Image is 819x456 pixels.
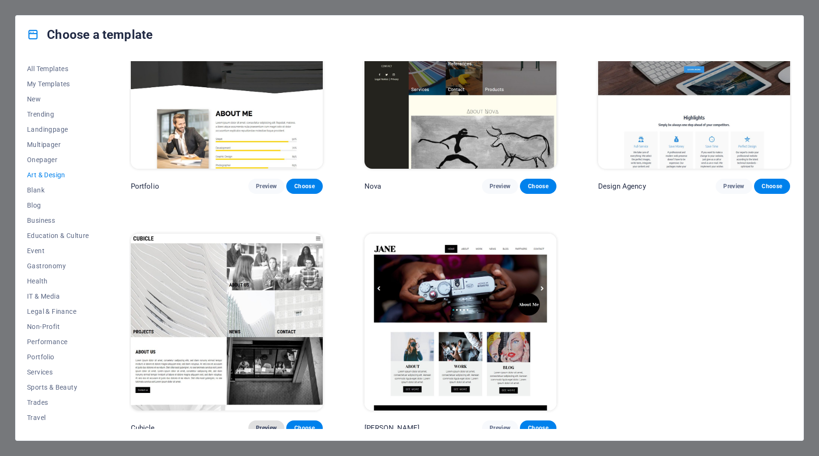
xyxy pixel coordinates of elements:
span: Onepager [27,156,89,164]
span: My Templates [27,80,89,88]
button: Trending [27,107,89,122]
button: Performance [27,334,89,349]
button: Portfolio [27,349,89,365]
button: My Templates [27,76,89,91]
button: Services [27,365,89,380]
button: Multipager [27,137,89,152]
button: All Templates [27,61,89,76]
span: Trades [27,399,89,406]
button: Choose [520,420,556,436]
p: Cubicle [131,423,155,433]
button: Preview [248,179,284,194]
button: Gastronomy [27,258,89,274]
button: Education & Culture [27,228,89,243]
button: Art & Design [27,167,89,182]
p: [PERSON_NAME] [364,423,420,433]
span: Education & Culture [27,232,89,239]
button: Preview [482,179,518,194]
button: Travel [27,410,89,425]
span: New [27,95,89,103]
span: Health [27,277,89,285]
span: Blank [27,186,89,194]
button: Preview [248,420,284,436]
button: Choose [754,179,790,194]
p: Nova [364,182,382,191]
span: Sports & Beauty [27,383,89,391]
span: Performance [27,338,89,346]
span: Choose [294,424,315,432]
button: Choose [520,179,556,194]
span: Landingpage [27,126,89,133]
button: New [27,91,89,107]
button: Event [27,243,89,258]
span: Preview [490,182,510,190]
button: IT & Media [27,289,89,304]
span: Legal & Finance [27,308,89,315]
span: Services [27,368,89,376]
span: Choose [528,424,548,432]
span: Non-Profit [27,323,89,330]
p: Portfolio [131,182,159,191]
span: Preview [723,182,744,190]
button: Blank [27,182,89,198]
span: Event [27,247,89,255]
span: Multipager [27,141,89,148]
span: Choose [294,182,315,190]
span: Preview [256,182,277,190]
span: Choose [762,182,783,190]
span: Art & Design [27,171,89,179]
span: Gastronomy [27,262,89,270]
button: Sports & Beauty [27,380,89,395]
span: Blog [27,201,89,209]
button: Preview [482,420,518,436]
button: Blog [27,198,89,213]
button: Choose [286,420,322,436]
button: Onepager [27,152,89,167]
button: Trades [27,395,89,410]
button: Landingpage [27,122,89,137]
img: Jane [364,234,556,410]
span: IT & Media [27,292,89,300]
span: Preview [490,424,510,432]
span: All Templates [27,65,89,73]
h4: Choose a template [27,27,153,42]
button: Non-Profit [27,319,89,334]
button: Legal & Finance [27,304,89,319]
span: Portfolio [27,353,89,361]
span: Business [27,217,89,224]
span: Trending [27,110,89,118]
img: Cubicle [131,234,323,410]
button: Health [27,274,89,289]
p: Design Agency [598,182,646,191]
span: Preview [256,424,277,432]
span: Choose [528,182,548,190]
span: Travel [27,414,89,421]
button: Business [27,213,89,228]
button: Preview [716,179,752,194]
button: Choose [286,179,322,194]
button: Wireframe [27,425,89,440]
